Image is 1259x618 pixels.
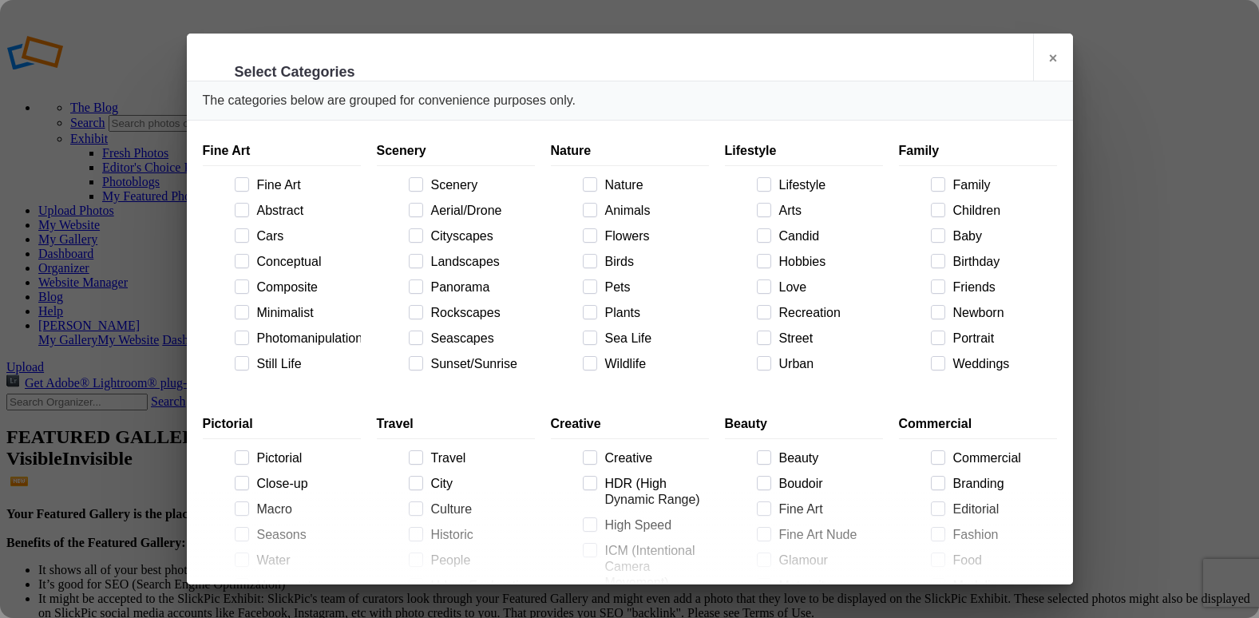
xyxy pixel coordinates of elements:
[425,228,535,244] span: Cityscapes
[947,203,1057,219] span: Children
[773,279,883,295] span: Love
[425,578,535,594] span: Urban Exploration
[425,501,535,517] span: Culture
[599,228,709,244] span: Flowers
[425,553,535,568] span: People
[947,254,1057,270] span: Birthday
[773,578,883,594] span: Maternity
[251,177,361,193] span: Fine Art
[187,81,1073,121] div: The categories below are grouped for convenience purposes only.
[947,553,1057,568] span: Food
[251,305,361,321] span: Minimalist
[251,578,361,594] span: Underwater
[251,254,361,270] span: Conceptual
[425,331,535,347] span: Seascapes
[947,228,1057,244] span: Baby
[203,137,361,166] div: Fine Art
[725,137,883,166] div: Lifestyle
[251,527,361,543] span: Seasons
[773,331,883,347] span: Street
[551,137,709,166] div: Nature
[251,553,361,568] span: Water
[1033,34,1073,81] a: ×
[773,356,883,372] span: Urban
[947,578,1057,594] span: Modeling
[599,476,709,508] span: HDR (High Dynamic Range)
[899,137,1057,166] div: Family
[377,137,535,166] div: Scenery
[947,356,1057,372] span: Weddings
[425,305,535,321] span: Rockscapes
[599,279,709,295] span: Pets
[773,450,883,466] span: Beauty
[947,501,1057,517] span: Editorial
[599,254,709,270] span: Birds
[425,476,535,492] span: City
[725,410,883,439] div: Beauty
[251,450,361,466] span: Pictorial
[773,501,883,517] span: Fine Art
[551,410,709,439] div: Creative
[599,450,709,466] span: Creative
[251,501,361,517] span: Macro
[425,177,535,193] span: Scenery
[947,450,1057,466] span: Commercial
[947,331,1057,347] span: Portrait
[773,305,883,321] span: Recreation
[203,410,361,439] div: Pictorial
[425,279,535,295] span: Panorama
[251,279,361,295] span: Composite
[599,177,709,193] span: Nature
[947,177,1057,193] span: Family
[947,527,1057,543] span: Fashion
[599,331,709,347] span: Sea Life
[599,517,709,533] span: High Speed
[773,254,883,270] span: Hobbies
[773,553,883,568] span: Glamour
[947,305,1057,321] span: Newborn
[425,450,535,466] span: Travel
[599,203,709,219] span: Animals
[773,177,883,193] span: Lifestyle
[947,476,1057,492] span: Branding
[773,476,883,492] span: Boudoir
[377,410,535,439] div: Travel
[425,203,535,219] span: Aerial/Drone
[773,228,883,244] span: Candid
[251,476,361,492] span: Close-up
[425,356,535,372] span: Sunset/Sunrise
[773,527,883,543] span: Fine Art Nude
[425,527,535,543] span: Historic
[899,410,1057,439] div: Commercial
[773,203,883,219] span: Arts
[251,203,361,219] span: Abstract
[425,254,535,270] span: Landscapes
[251,228,361,244] span: Cars
[251,331,361,347] span: Photomanipulation
[251,356,361,372] span: Still Life
[599,356,709,372] span: Wildlife
[235,62,355,81] li: Select Categories
[947,279,1057,295] span: Friends
[599,543,709,591] span: ICM (Intentional Camera Movement)
[599,305,709,321] span: Plants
